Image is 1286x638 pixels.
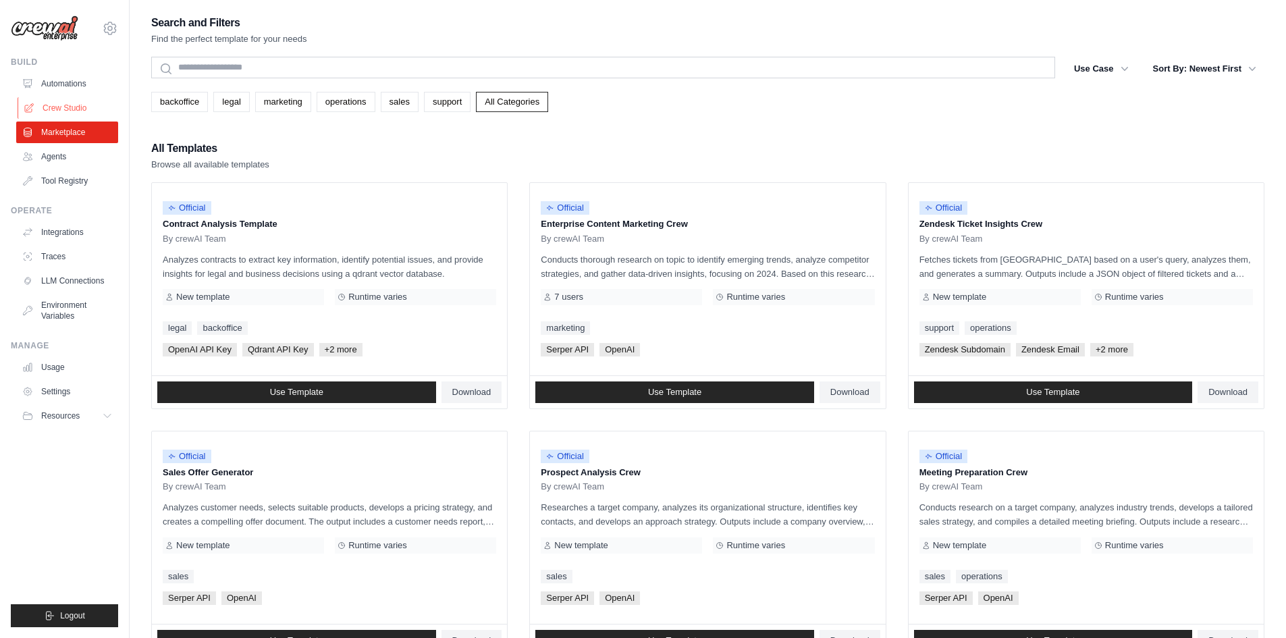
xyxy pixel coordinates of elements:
a: operations [956,570,1008,583]
p: Researches a target company, analyzes its organizational structure, identifies key contacts, and ... [541,500,874,529]
a: Download [820,381,880,403]
p: Analyzes customer needs, selects suitable products, develops a pricing strategy, and creates a co... [163,500,496,529]
span: Official [541,201,589,215]
span: Zendesk Email [1016,343,1085,356]
span: New template [554,540,608,551]
a: Automations [16,73,118,95]
span: Runtime varies [1105,292,1164,302]
div: Operate [11,205,118,216]
span: Resources [41,410,80,421]
a: Traces [16,246,118,267]
button: Sort By: Newest First [1145,57,1264,81]
span: Official [163,201,211,215]
span: OpenAI [221,591,262,605]
a: operations [317,92,375,112]
a: marketing [255,92,311,112]
p: Zendesk Ticket Insights Crew [919,217,1253,231]
span: Zendesk Subdomain [919,343,1011,356]
span: Runtime varies [1105,540,1164,551]
span: Use Template [270,387,323,398]
div: Manage [11,340,118,351]
span: Runtime varies [348,540,407,551]
a: Marketplace [16,122,118,143]
img: Logo [11,16,78,41]
p: Browse all available templates [151,158,269,171]
span: Serper API [919,591,973,605]
a: Settings [16,381,118,402]
p: Analyzes contracts to extract key information, identify potential issues, and provide insights fo... [163,252,496,281]
a: Download [1198,381,1258,403]
span: Official [541,450,589,463]
p: Prospect Analysis Crew [541,466,874,479]
p: Conducts research on a target company, analyzes industry trends, develops a tailored sales strate... [919,500,1253,529]
a: backoffice [151,92,208,112]
a: Use Template [157,381,436,403]
div: Build [11,57,118,68]
span: +2 more [319,343,363,356]
p: Contract Analysis Template [163,217,496,231]
span: By crewAI Team [541,234,604,244]
a: Usage [16,356,118,378]
h2: All Templates [151,139,269,158]
a: Environment Variables [16,294,118,327]
span: OpenAI [978,591,1019,605]
span: Download [452,387,491,398]
span: Serper API [541,591,594,605]
span: New template [933,540,986,551]
span: Download [1208,387,1248,398]
span: OpenAI API Key [163,343,237,356]
a: operations [965,321,1017,335]
p: Fetches tickets from [GEOGRAPHIC_DATA] based on a user's query, analyzes them, and generates a su... [919,252,1253,281]
span: Use Template [648,387,701,398]
a: All Categories [476,92,548,112]
p: Sales Offer Generator [163,466,496,479]
span: Logout [60,610,85,621]
span: Serper API [541,343,594,356]
span: Runtime varies [348,292,407,302]
p: Find the perfect template for your needs [151,32,307,46]
span: Qdrant API Key [242,343,314,356]
span: OpenAI [599,343,640,356]
p: Enterprise Content Marketing Crew [541,217,874,231]
a: Download [441,381,502,403]
span: By crewAI Team [163,481,226,492]
a: Integrations [16,221,118,243]
span: Use Template [1026,387,1079,398]
span: Official [163,450,211,463]
span: Download [830,387,869,398]
a: legal [213,92,249,112]
span: By crewAI Team [163,234,226,244]
span: New template [176,292,230,302]
a: support [424,92,471,112]
span: +2 more [1090,343,1133,356]
a: sales [919,570,950,583]
a: Agents [16,146,118,167]
p: Meeting Preparation Crew [919,466,1253,479]
a: marketing [541,321,590,335]
button: Logout [11,604,118,627]
button: Use Case [1066,57,1137,81]
a: sales [163,570,194,583]
span: Serper API [163,591,216,605]
span: By crewAI Team [919,234,983,244]
span: OpenAI [599,591,640,605]
span: Official [919,450,968,463]
p: Conducts thorough research on topic to identify emerging trends, analyze competitor strategies, a... [541,252,874,281]
a: legal [163,321,192,335]
button: Resources [16,405,118,427]
a: LLM Connections [16,270,118,292]
h2: Search and Filters [151,14,307,32]
span: Official [919,201,968,215]
span: By crewAI Team [919,481,983,492]
span: New template [933,292,986,302]
a: Use Template [914,381,1193,403]
span: 7 users [554,292,583,302]
a: support [919,321,959,335]
a: sales [541,570,572,583]
a: Tool Registry [16,170,118,192]
span: Runtime varies [726,540,785,551]
a: sales [381,92,419,112]
span: Runtime varies [726,292,785,302]
a: backoffice [197,321,247,335]
span: New template [176,540,230,551]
